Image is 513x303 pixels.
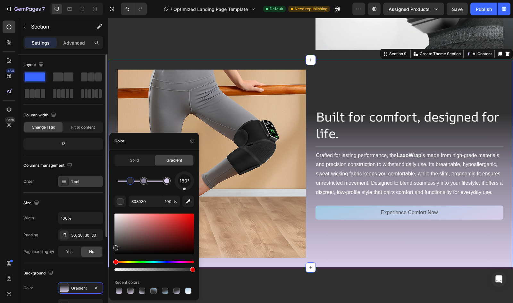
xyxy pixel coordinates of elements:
[357,32,385,40] button: AI Content
[114,138,124,144] div: Color
[312,33,353,39] p: Create Theme Section
[32,124,55,130] span: Change ratio
[491,272,507,287] div: Open Intercom Messenger
[42,5,45,13] p: 7
[63,39,85,46] p: Advanced
[71,232,101,238] div: 30, 30, 30, 30
[23,249,55,255] div: Page padding
[273,190,330,199] div: Experience Comfort Now
[23,61,45,69] div: Layout
[58,212,103,224] input: Auto
[5,117,15,122] div: Beta
[23,161,73,170] div: Columns management
[66,249,72,255] span: Yes
[32,39,50,46] p: Settings
[71,124,95,130] span: Fit to content
[173,6,248,13] span: Optimized Landing Page Template
[6,68,15,73] div: 450
[270,6,283,12] span: Default
[470,3,497,15] button: Publish
[389,6,430,13] span: Assigned Products
[114,261,194,263] div: Hue
[476,6,492,13] div: Publish
[71,285,90,291] div: Gradient
[208,133,395,179] p: Crafted for lasting performance, the is made from high-grade materials and precision construction...
[114,280,139,285] div: Recent colors
[3,3,48,15] button: 7
[207,90,396,124] h2: Built for comfort, designed for life.
[23,269,55,278] div: Background
[171,6,172,13] span: /
[23,111,57,120] div: Column width
[447,3,468,15] button: Save
[207,188,396,202] button: Experience Comfort Now
[31,23,84,30] p: Section
[180,177,189,185] span: 180°
[295,6,327,12] span: Need republishing
[89,249,94,255] span: No
[23,215,34,221] div: Width
[129,196,162,207] input: Eg: FFFFFF
[173,199,177,205] span: %
[108,18,513,303] iframe: Design area
[289,135,313,140] strong: LaxoWrap
[23,179,34,184] div: Order
[23,199,40,207] div: Size
[166,157,182,163] span: Gradient
[452,6,463,12] span: Save
[23,285,33,291] div: Color
[23,232,38,238] div: Padding
[383,3,444,15] button: Assigned Products
[280,33,300,39] div: Section 9
[71,179,101,185] div: 1 col
[25,139,102,148] div: 12
[121,3,147,15] div: Undo/Redo
[130,157,139,163] span: Solid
